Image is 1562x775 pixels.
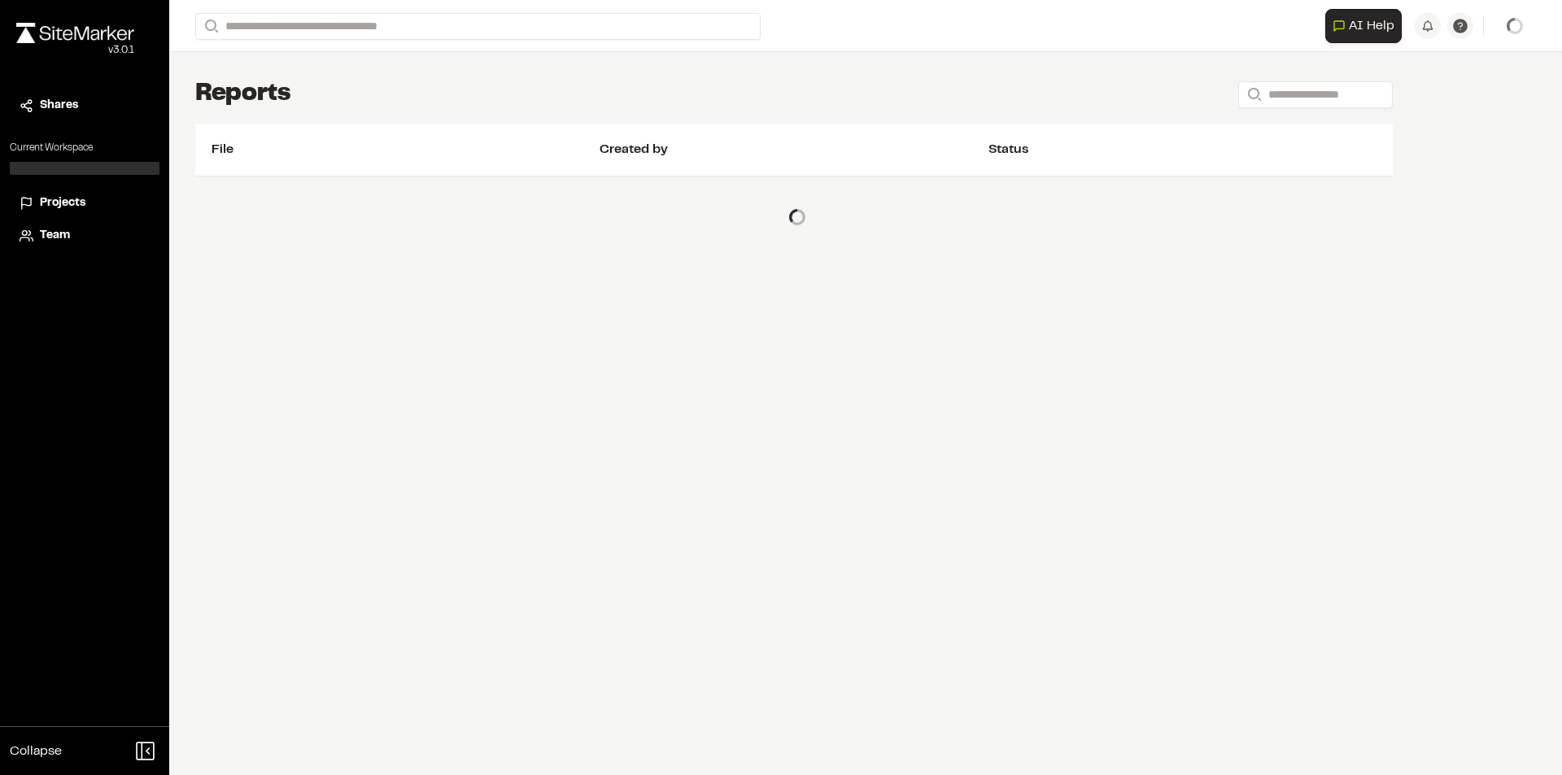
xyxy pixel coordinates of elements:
[600,140,988,159] div: Created by
[16,43,134,58] div: Oh geez...please don't...
[16,23,134,43] img: rebrand.png
[1325,9,1402,43] button: Open AI Assistant
[195,78,291,111] h1: Reports
[1325,9,1408,43] div: Open AI Assistant
[212,140,600,159] div: File
[195,13,225,40] button: Search
[40,97,78,115] span: Shares
[20,194,150,212] a: Projects
[10,141,159,155] p: Current Workspace
[20,97,150,115] a: Shares
[1349,16,1394,36] span: AI Help
[1238,81,1267,108] button: Search
[10,742,62,761] span: Collapse
[40,194,85,212] span: Projects
[40,227,70,245] span: Team
[988,140,1377,159] div: Status
[20,227,150,245] a: Team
